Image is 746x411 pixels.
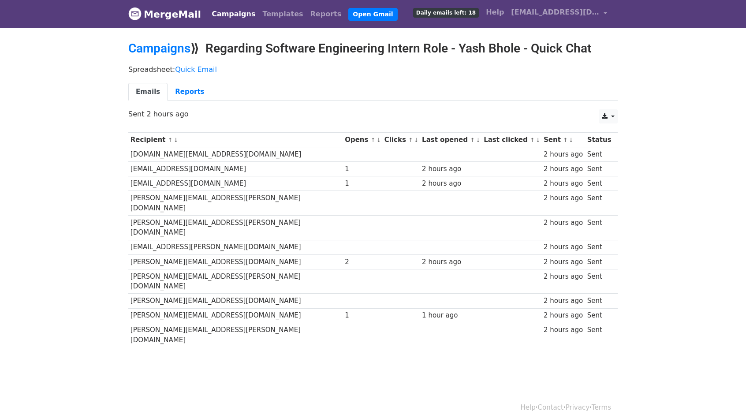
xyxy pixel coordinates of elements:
[422,164,479,174] div: 2 hours ago
[173,137,178,143] a: ↓
[345,179,380,189] div: 1
[511,7,599,18] span: [EMAIL_ADDRESS][DOMAIN_NAME]
[544,164,583,174] div: 2 hours ago
[345,257,380,267] div: 2
[544,193,583,203] div: 2 hours ago
[585,323,613,347] td: Sent
[530,137,535,143] a: ↑
[128,109,618,119] p: Sent 2 hours ago
[585,162,613,176] td: Sent
[168,83,212,101] a: Reports
[507,4,611,24] a: [EMAIL_ADDRESS][DOMAIN_NAME]
[585,133,613,147] th: Status
[128,83,168,101] a: Emails
[585,176,613,191] td: Sent
[208,5,259,23] a: Campaigns
[414,137,419,143] a: ↓
[345,164,380,174] div: 1
[563,137,568,143] a: ↑
[128,323,343,347] td: [PERSON_NAME][EMAIL_ADDRESS][PERSON_NAME][DOMAIN_NAME]
[345,310,380,321] div: 1
[482,4,507,21] a: Help
[585,308,613,323] td: Sent
[128,5,201,23] a: MergeMail
[544,272,583,282] div: 2 hours ago
[569,137,574,143] a: ↓
[376,137,381,143] a: ↓
[128,133,343,147] th: Recipient
[128,240,343,254] td: [EMAIL_ADDRESS][PERSON_NAME][DOMAIN_NAME]
[585,147,613,162] td: Sent
[348,8,397,21] a: Open Gmail
[541,133,585,147] th: Sent
[422,179,479,189] div: 2 hours ago
[544,325,583,335] div: 2 hours ago
[128,308,343,323] td: [PERSON_NAME][EMAIL_ADDRESS][DOMAIN_NAME]
[382,133,420,147] th: Clicks
[544,149,583,160] div: 2 hours ago
[536,137,541,143] a: ↓
[128,7,142,20] img: MergeMail logo
[128,294,343,308] td: [PERSON_NAME][EMAIL_ADDRESS][DOMAIN_NAME]
[422,310,479,321] div: 1 hour ago
[420,133,481,147] th: Last opened
[544,179,583,189] div: 2 hours ago
[128,191,343,216] td: [PERSON_NAME][EMAIL_ADDRESS][PERSON_NAME][DOMAIN_NAME]
[585,216,613,240] td: Sent
[481,133,541,147] th: Last clicked
[175,65,217,74] a: Quick Email
[585,240,613,254] td: Sent
[544,218,583,228] div: 2 hours ago
[307,5,345,23] a: Reports
[476,137,481,143] a: ↓
[470,137,475,143] a: ↑
[422,257,479,267] div: 2 hours ago
[128,41,190,56] a: Campaigns
[410,4,482,21] a: Daily emails left: 18
[128,65,618,74] p: Spreadsheet:
[408,137,413,143] a: ↑
[585,269,613,294] td: Sent
[128,254,343,269] td: [PERSON_NAME][EMAIL_ADDRESS][DOMAIN_NAME]
[585,191,613,216] td: Sent
[702,369,746,411] iframe: Chat Widget
[413,8,479,18] span: Daily emails left: 18
[168,137,173,143] a: ↑
[128,41,618,56] h2: ⟫ Regarding Software Engineering Intern Role - Yash Bhole - Quick Chat
[128,216,343,240] td: [PERSON_NAME][EMAIL_ADDRESS][PERSON_NAME][DOMAIN_NAME]
[544,257,583,267] div: 2 hours ago
[128,176,343,191] td: [EMAIL_ADDRESS][DOMAIN_NAME]
[585,294,613,308] td: Sent
[128,269,343,294] td: [PERSON_NAME][EMAIL_ADDRESS][PERSON_NAME][DOMAIN_NAME]
[128,162,343,176] td: [EMAIL_ADDRESS][DOMAIN_NAME]
[343,133,382,147] th: Opens
[259,5,306,23] a: Templates
[371,137,376,143] a: ↑
[544,242,583,252] div: 2 hours ago
[585,254,613,269] td: Sent
[544,310,583,321] div: 2 hours ago
[128,147,343,162] td: [DOMAIN_NAME][EMAIL_ADDRESS][DOMAIN_NAME]
[544,296,583,306] div: 2 hours ago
